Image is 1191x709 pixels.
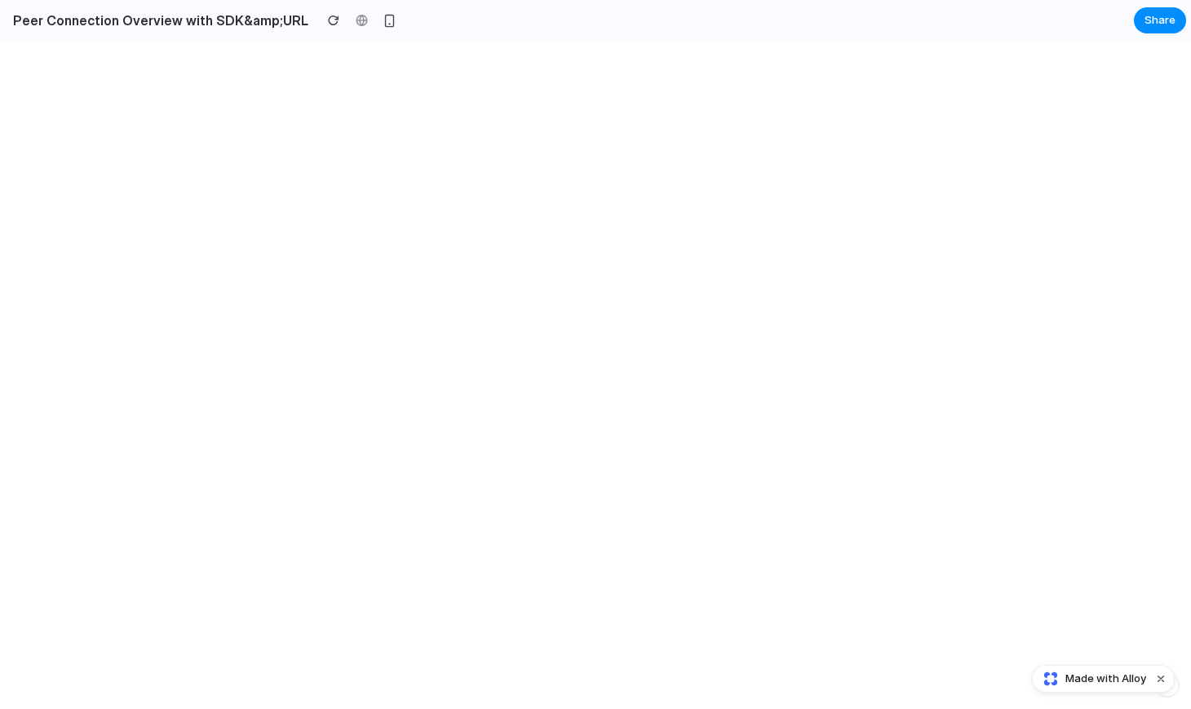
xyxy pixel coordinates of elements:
h2: Peer Connection Overview with SDK&amp;URL [7,11,308,30]
a: Made with Alloy [1033,671,1148,687]
button: Dismiss watermark [1151,669,1171,689]
span: Made with Alloy [1065,671,1146,687]
span: Share [1145,12,1176,29]
button: Share [1134,7,1186,33]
